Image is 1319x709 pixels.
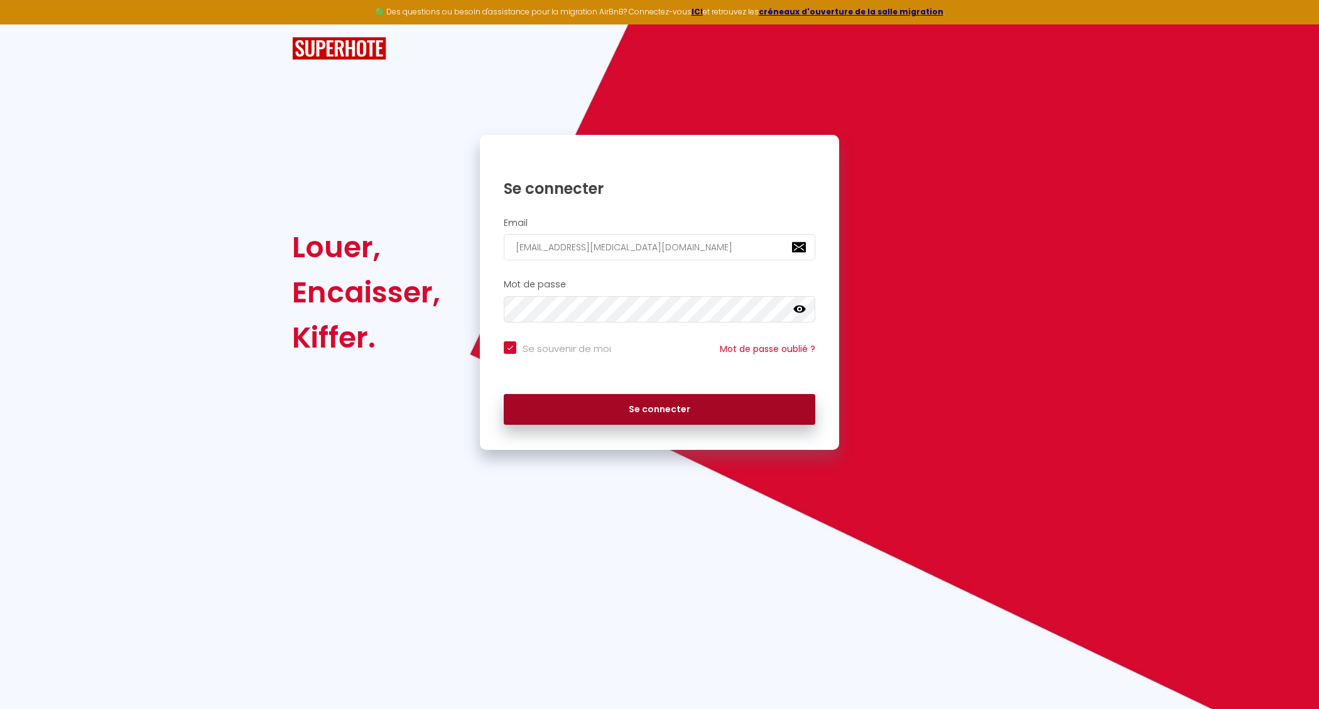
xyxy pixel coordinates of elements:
a: ICI [692,6,703,17]
button: Se connecter [504,394,815,425]
div: Encaisser, [292,270,440,315]
div: Louer, [292,225,440,270]
div: Kiffer. [292,315,440,360]
h2: Mot de passe [504,279,815,290]
input: Ton Email [504,234,815,260]
h2: Email [504,218,815,228]
img: SuperHote logo [292,37,386,60]
a: créneaux d'ouverture de la salle migration [759,6,943,17]
a: Mot de passe oublié ? [720,343,815,355]
button: Ouvrir le widget de chat LiveChat [10,5,48,43]
h1: Se connecter [504,179,815,198]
